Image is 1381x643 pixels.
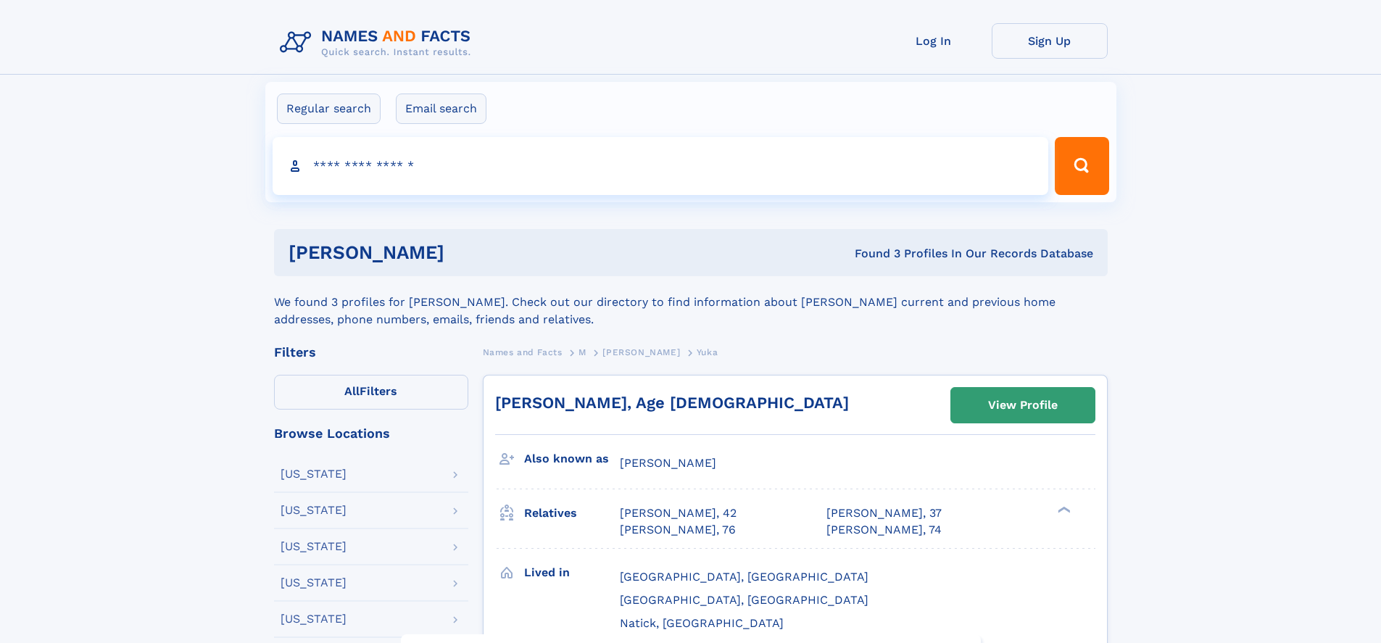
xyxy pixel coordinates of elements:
[281,505,347,516] div: [US_STATE]
[273,137,1049,195] input: search input
[274,375,468,410] label: Filters
[578,343,586,361] a: M
[876,23,992,59] a: Log In
[281,468,347,480] div: [US_STATE]
[281,577,347,589] div: [US_STATE]
[524,560,620,585] h3: Lived in
[289,244,650,262] h1: [PERSON_NAME]
[274,23,483,62] img: Logo Names and Facts
[483,343,563,361] a: Names and Facts
[281,613,347,625] div: [US_STATE]
[992,23,1108,59] a: Sign Up
[650,246,1093,262] div: Found 3 Profiles In Our Records Database
[1054,505,1071,515] div: ❯
[1055,137,1108,195] button: Search Button
[620,522,736,538] a: [PERSON_NAME], 76
[274,276,1108,328] div: We found 3 profiles for [PERSON_NAME]. Check out our directory to find information about [PERSON_...
[274,346,468,359] div: Filters
[578,347,586,357] span: M
[274,427,468,440] div: Browse Locations
[495,394,849,412] a: [PERSON_NAME], Age [DEMOGRAPHIC_DATA]
[344,384,360,398] span: All
[620,456,716,470] span: [PERSON_NAME]
[951,388,1095,423] a: View Profile
[620,505,737,521] a: [PERSON_NAME], 42
[524,447,620,471] h3: Also known as
[620,593,868,607] span: [GEOGRAPHIC_DATA], [GEOGRAPHIC_DATA]
[396,94,486,124] label: Email search
[281,541,347,552] div: [US_STATE]
[602,347,680,357] span: [PERSON_NAME]
[826,505,942,521] a: [PERSON_NAME], 37
[277,94,381,124] label: Regular search
[602,343,680,361] a: [PERSON_NAME]
[826,522,942,538] a: [PERSON_NAME], 74
[697,347,718,357] span: Yuka
[620,616,784,630] span: Natick, [GEOGRAPHIC_DATA]
[524,501,620,526] h3: Relatives
[620,570,868,584] span: [GEOGRAPHIC_DATA], [GEOGRAPHIC_DATA]
[988,389,1058,422] div: View Profile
